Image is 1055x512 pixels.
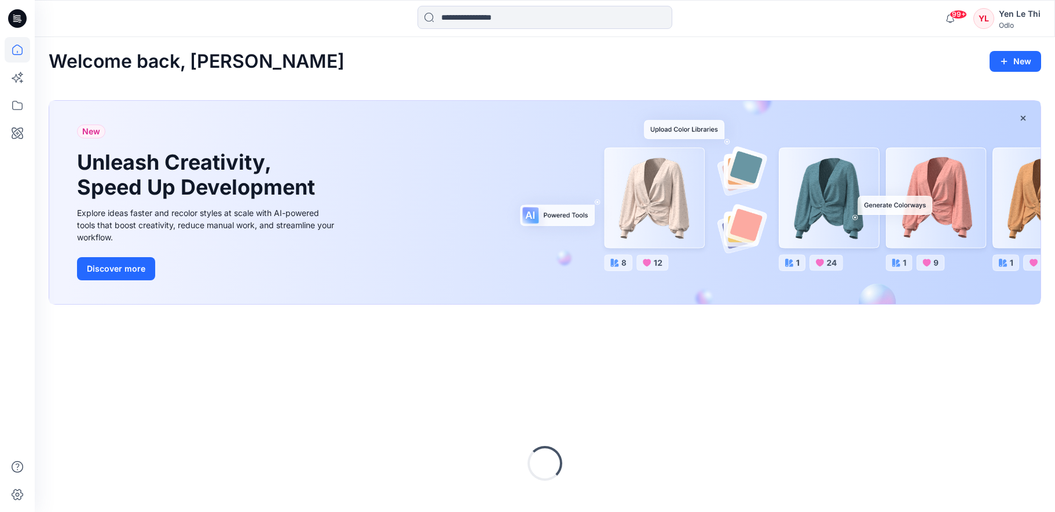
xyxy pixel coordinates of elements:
[82,125,100,138] span: New
[77,257,155,280] button: Discover more
[999,7,1041,21] div: Yen Le Thi
[49,51,345,72] h2: Welcome back, [PERSON_NAME]
[973,8,994,29] div: YL
[999,21,1041,30] div: Odlo
[77,257,338,280] a: Discover more
[990,51,1041,72] button: New
[77,150,320,200] h1: Unleash Creativity, Speed Up Development
[77,207,338,243] div: Explore ideas faster and recolor styles at scale with AI-powered tools that boost creativity, red...
[950,10,967,19] span: 99+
